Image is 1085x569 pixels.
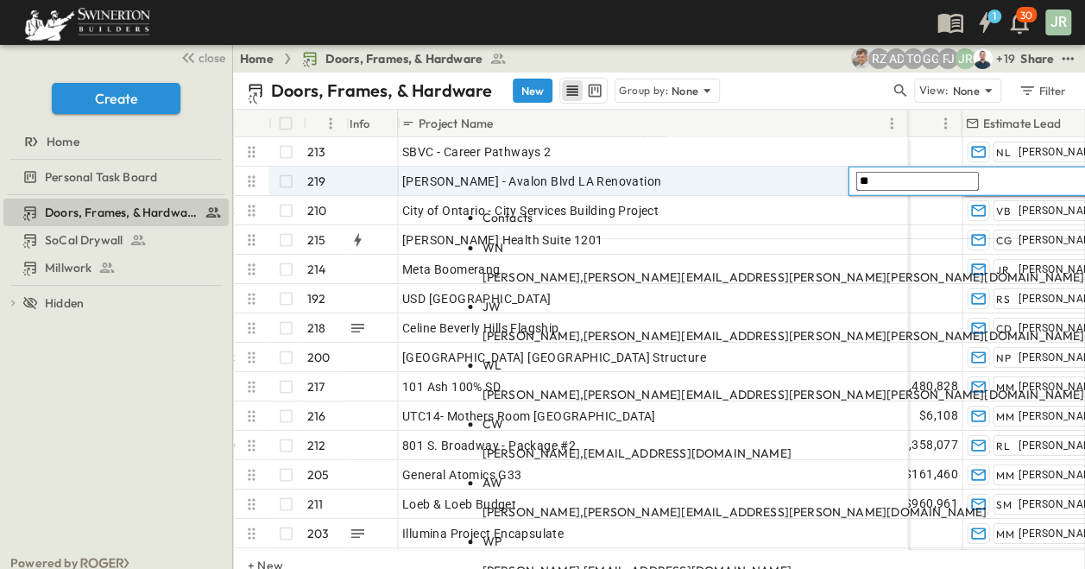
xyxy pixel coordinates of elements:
span: NL [996,146,1011,159]
div: Gerrad Gerber (gerrad.gerber@swinerton.com) [920,48,941,69]
p: 218 [307,319,326,337]
a: Millwork [3,256,225,280]
div: # [303,110,346,137]
span: 101 Ash 100% SD [402,378,501,395]
div: Info [350,99,370,148]
div: Filter [1018,81,1067,100]
button: test [1057,48,1078,69]
p: None [952,82,980,99]
span: [PERSON_NAME][EMAIL_ADDRESS][PERSON_NAME][PERSON_NAME][DOMAIN_NAME] [584,269,1084,285]
p: + 19 [996,50,1013,67]
button: Menu [881,113,902,134]
span: UTC14- Mothers Room [GEOGRAPHIC_DATA] [402,408,656,425]
p: 215 [307,231,326,249]
button: Menu [935,113,956,134]
p: 203 [307,525,330,542]
p: 214 [307,261,326,278]
p: 211 [307,496,324,513]
a: Home [240,50,274,67]
a: Doors, Frames, & Hardware [301,50,507,67]
div: Personal Task Boardtest [3,163,229,191]
div: Share [1020,50,1054,67]
h6: 1 [993,9,996,23]
span: JW [483,299,501,314]
span: Home [47,133,79,150]
span: [PERSON_NAME][EMAIL_ADDRESS][PERSON_NAME][PERSON_NAME][DOMAIN_NAME] [584,387,1084,402]
a: Doors, Frames, & Hardware [3,200,225,224]
p: 200 [307,349,331,366]
span: SBVC - Career Pathways 2 [402,143,552,161]
p: 30 [1020,9,1032,22]
span: General Atomics G33 [402,466,522,484]
span: WP [483,534,501,549]
span: USD [GEOGRAPHIC_DATA] [402,290,551,307]
span: Personal Task Board [45,168,157,186]
p: View: [918,81,949,100]
button: New [513,79,552,103]
span: WN [483,240,503,256]
button: row view [562,80,583,101]
button: Menu [320,113,341,134]
a: Home [3,130,225,154]
span: [PERSON_NAME][EMAIL_ADDRESS][PERSON_NAME][DOMAIN_NAME] [584,504,987,520]
span: CW [483,416,503,432]
button: Sort [496,114,515,133]
span: Loeb & Loeb Budget [402,496,516,513]
p: Project Name [419,115,493,132]
button: Create [52,83,180,114]
p: [PERSON_NAME], [483,327,1085,345]
div: SoCal Drywalltest [3,226,229,254]
p: [PERSON_NAME], [483,445,1085,462]
div: Joshua Russell (joshua.russell@swinerton.com) [955,48,975,69]
button: Filter [1012,79,1071,103]
span: 801 S. Broadway - Package #2 [402,437,576,454]
p: 217 [307,378,325,395]
div: Travis Osterloh (travis.osterloh@swinerton.com) [903,48,924,69]
p: 213 [307,143,326,161]
span: City of Ontario - City Services Building Project [402,202,659,219]
p: 212 [307,437,326,454]
img: Aaron Anderson (aaron.anderson@swinerton.com) [851,48,872,69]
button: close [173,45,229,69]
p: [PERSON_NAME], [483,386,1085,403]
a: SoCal Drywall [3,228,225,252]
button: 1 [968,7,1002,38]
span: Millwork [45,259,91,276]
img: 6c363589ada0b36f064d841b69d3a419a338230e66bb0a533688fa5cc3e9e735.png [21,4,154,41]
p: 210 [307,202,327,219]
nav: breadcrumbs [240,50,517,67]
div: Alyssa De Robertis (aderoberti@swinerton.com) [886,48,906,69]
span: [GEOGRAPHIC_DATA] [GEOGRAPHIC_DATA] Structure [402,349,706,366]
span: [PERSON_NAME] - Avalon Blvd LA Renovation [402,173,661,190]
button: JR [1044,8,1073,37]
p: 205 [307,466,330,484]
span: Meta Boomerang [402,261,501,278]
span: Doors, Frames, & Hardware [325,50,483,67]
p: 219 [307,173,326,190]
span: Doors, Frames, & Hardware [45,204,198,221]
span: WL [483,357,501,373]
p: 192 [307,290,326,307]
span: Celine Beverly Hills Flagship [402,319,559,337]
span: [PERSON_NAME][EMAIL_ADDRESS][PERSON_NAME][PERSON_NAME][DOMAIN_NAME] [584,328,1084,344]
p: 216 [307,408,326,425]
span: AW [483,475,502,490]
p: [PERSON_NAME], [483,269,1085,286]
div: table view [559,78,608,104]
button: Sort [1064,114,1083,133]
div: Francisco J. Sanchez (frsanchez@swinerton.com) [937,48,958,69]
span: SoCal Drywall [45,231,123,249]
span: [EMAIL_ADDRESS][DOMAIN_NAME] [584,446,792,461]
button: Sort [310,114,329,133]
span: [PERSON_NAME] Health Suite 1201 [402,231,602,249]
p: None [672,82,699,99]
p: Contacts [483,209,1085,226]
p: Doors, Frames, & Hardware [271,79,492,103]
div: Millworktest [3,254,229,281]
div: JR [1045,9,1071,35]
p: [PERSON_NAME], [483,503,1085,521]
div: Doors, Frames, & Hardwaretest [3,199,229,226]
button: kanban view [584,80,605,101]
span: Hidden [45,294,84,312]
p: Group by: [619,82,668,99]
